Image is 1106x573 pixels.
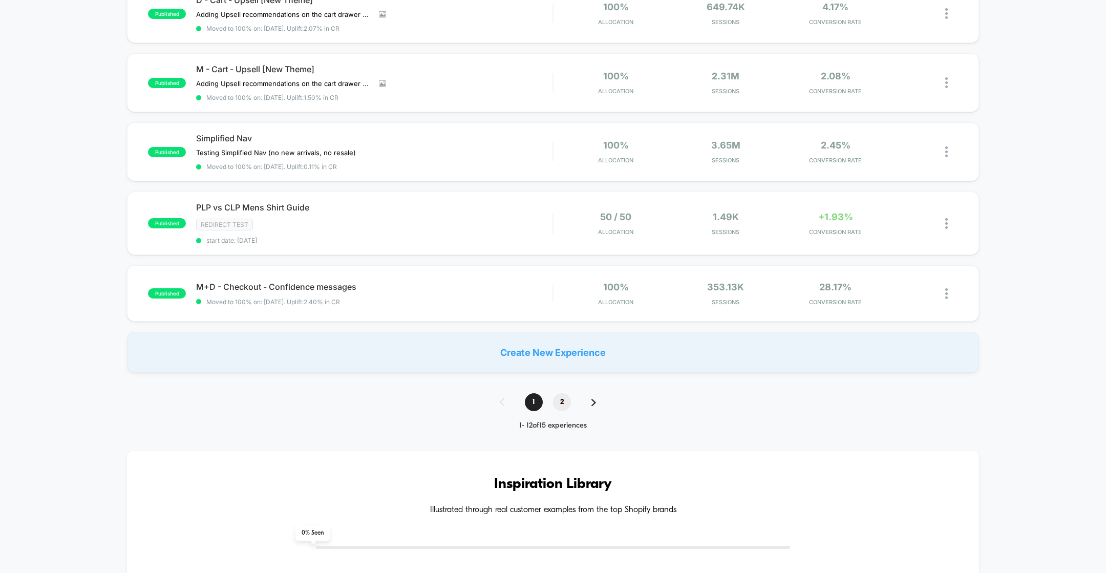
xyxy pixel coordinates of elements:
img: close [945,218,948,229]
span: published [148,147,186,157]
span: M - Cart - Upsell [New Theme] [196,64,552,74]
span: 1 [525,393,543,411]
span: 100% [603,282,629,292]
div: 1 - 12 of 15 experiences [490,421,616,430]
h4: Illustrated through real customer examples from the top Shopify brands [158,505,948,515]
span: CONVERSION RATE [783,88,888,95]
span: Allocation [598,157,633,164]
span: Moved to 100% on: [DATE] . Uplift: 1.50% in CR [206,94,338,101]
span: Adding Upsell recommendations on the cart drawer on mobile. [196,79,371,88]
span: 4.17% [822,2,848,12]
span: Allocation [598,228,633,236]
span: 2.45% [821,140,850,151]
span: Allocation [598,88,633,95]
span: +1.93% [818,211,853,222]
h3: Inspiration Library [158,476,948,493]
span: Sessions [673,18,778,26]
span: Sessions [673,157,778,164]
img: close [945,288,948,299]
span: CONVERSION RATE [783,228,888,236]
span: Allocation [598,299,633,306]
span: CONVERSION RATE [783,18,888,26]
img: pagination forward [591,399,596,406]
span: 50 / 50 [600,211,631,222]
img: close [945,8,948,19]
span: 3.65M [711,140,740,151]
span: M+D - Checkout - Confidence messages [196,282,552,292]
span: 2.08% [821,71,850,81]
span: Simplified Nav [196,133,552,143]
span: start date: [DATE] [196,237,552,244]
span: Moved to 100% on: [DATE] . Uplift: 0.11% in CR [206,163,337,171]
span: PLP vs CLP Mens Shirt Guide [196,202,552,213]
span: Sessions [673,299,778,306]
span: Allocation [598,18,633,26]
span: Moved to 100% on: [DATE] . Uplift: 2.07% in CR [206,25,339,32]
span: 100% [603,71,629,81]
span: Testing Simplified Nav (no new arrivals, no resale) [196,148,356,157]
span: published [148,9,186,19]
span: 1.49k [713,211,739,222]
span: 649.74k [707,2,745,12]
span: 100% [603,2,629,12]
span: 0 % Seen [295,525,330,541]
div: Create New Experience [127,332,979,373]
span: 2 [553,393,571,411]
span: 100% [603,140,629,151]
img: close [945,146,948,157]
span: Adding Upsell recommendations on the cart drawer on Desktop. [196,10,371,18]
span: CONVERSION RATE [783,157,888,164]
img: close [945,77,948,88]
span: Sessions [673,228,778,236]
span: CONVERSION RATE [783,299,888,306]
span: 353.13k [707,282,744,292]
span: Redirect Test [196,219,253,230]
span: 28.17% [819,282,852,292]
span: Moved to 100% on: [DATE] . Uplift: 2.40% in CR [206,298,340,306]
span: published [148,288,186,299]
span: published [148,78,186,88]
span: 2.31M [712,71,739,81]
span: published [148,218,186,228]
span: Sessions [673,88,778,95]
